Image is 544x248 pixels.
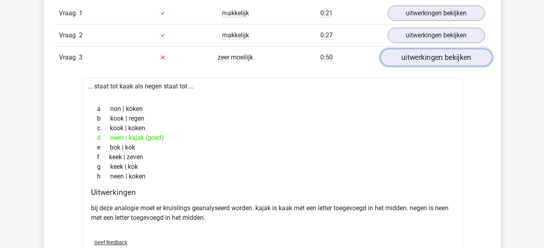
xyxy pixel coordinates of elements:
div: non | koken [91,104,453,114]
span: c [97,123,110,133]
span: 0:50 [321,53,333,61]
span: d [97,133,111,143]
div: keek | zeven [91,152,453,162]
span: Geef feedback [95,240,127,246]
span: makkelijk [222,9,249,17]
span: 3 [79,53,83,61]
span: Vraag [59,31,79,40]
span: h [97,172,111,181]
span: Vraag [59,8,79,18]
h4: Uitwerkingen [91,188,453,197]
div: neen | koken [91,172,453,181]
span: zeer moeilijk [218,53,253,61]
div: kook | koken [91,123,453,133]
a: uitwerkingen bekijken [388,28,485,43]
div: keek | kok [91,162,453,172]
span: e [97,143,110,152]
a: uitwerkingen bekijken [380,49,492,66]
span: Vraag [59,53,79,62]
p: bij deze analogie moet er kruislings geanalyseerd worden. kajak is kaak met een letter toegevoegd... [91,203,453,223]
div: neen | kajak (goed) [91,133,453,143]
span: a [97,104,111,114]
span: 0:21 [321,9,333,17]
span: b [97,114,111,123]
span: g [97,162,111,172]
div: kook | regen [91,114,453,123]
span: f [97,152,109,162]
span: 2 [79,31,83,39]
span: 0:27 [321,31,333,39]
div: bok | kok [91,143,453,152]
a: uitwerkingen bekijken [388,6,485,21]
span: 1 [79,9,83,17]
span: makkelijk [222,31,249,39]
